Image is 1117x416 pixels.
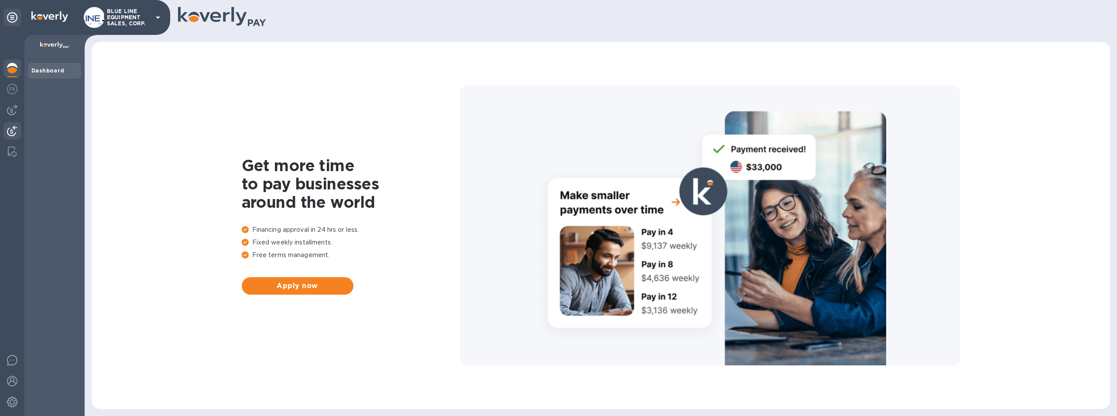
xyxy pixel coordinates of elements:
[242,251,460,260] p: Free terms management.
[242,238,460,247] p: Fixed weekly installments.
[3,9,21,26] div: Unpin categories
[7,84,17,94] img: Foreign exchange
[31,67,65,74] b: Dashboard
[242,277,353,295] button: Apply now
[242,225,460,234] p: Financing approval in 24 hrs or less.
[31,11,68,22] img: Logo
[107,8,151,27] p: BLUE LINE EQUIPMENT SALES, CORP.
[249,281,346,291] span: Apply now
[242,156,460,211] h1: Get more time to pay businesses around the world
